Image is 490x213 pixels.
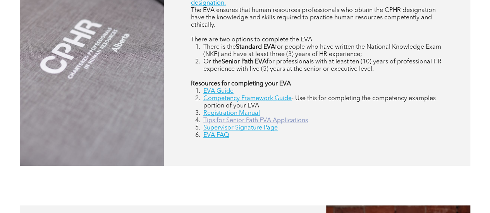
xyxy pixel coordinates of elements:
[222,59,266,65] strong: Senior Path EVA
[203,132,229,138] a: EVA FAQ
[203,125,278,131] a: Supervisor Signature Page
[191,81,291,87] strong: Resources for completing your EVA
[203,44,441,58] span: for people who have written the National Knowledge Exam (NKE) and have at least three (3) years o...
[203,95,436,109] span: - Use this for completing the competency examples portion of your EVA
[203,44,236,50] span: There is the
[191,7,436,28] span: The EVA ensures that human resources professionals who obtain the CPHR designation have the knowl...
[203,118,308,124] a: Tips for Senior Path EVA Applications
[203,88,234,94] a: EVA Guide
[203,59,442,72] span: for professionals with at least ten (10) years of professional HR experience with five (5) years ...
[203,95,292,102] a: Competency Framework Guide
[203,110,260,116] a: Registration Manual
[203,59,222,65] span: Or the
[191,37,312,43] span: There are two options to complete the EVA
[236,44,275,50] strong: Standard EVA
